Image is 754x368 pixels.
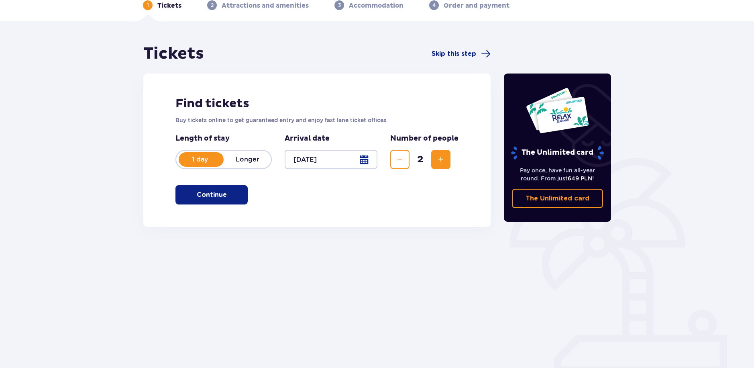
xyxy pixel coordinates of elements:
[211,2,214,9] p: 2
[444,1,509,10] p: Order and payment
[526,194,589,203] p: The Unlimited card
[224,155,271,164] p: Longer
[176,155,224,164] p: 1 day
[432,49,476,58] span: Skip this step
[175,134,272,143] p: Length of stay
[175,185,248,204] button: Continue
[512,189,603,208] a: The Unlimited card
[175,116,459,124] p: Buy tickets online to get guaranteed entry and enjoy fast lane ticket offices.
[390,150,410,169] button: Decrease
[143,44,204,64] h1: Tickets
[157,1,181,10] p: Tickets
[285,134,330,143] p: Arrival date
[432,2,436,9] p: 4
[390,134,459,143] p: Number of people
[432,49,491,59] a: Skip this step
[568,175,592,182] span: 649 PLN
[338,2,341,9] p: 3
[411,153,430,166] span: 2
[512,166,603,182] p: Pay once, have fun all-year round. From just !
[175,96,459,111] h2: Find tickets
[222,1,309,10] p: Attractions and amenities
[431,150,450,169] button: Increase
[197,190,227,199] p: Continue
[349,1,403,10] p: Accommodation
[510,146,605,160] p: The Unlimited card
[147,2,149,9] p: 1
